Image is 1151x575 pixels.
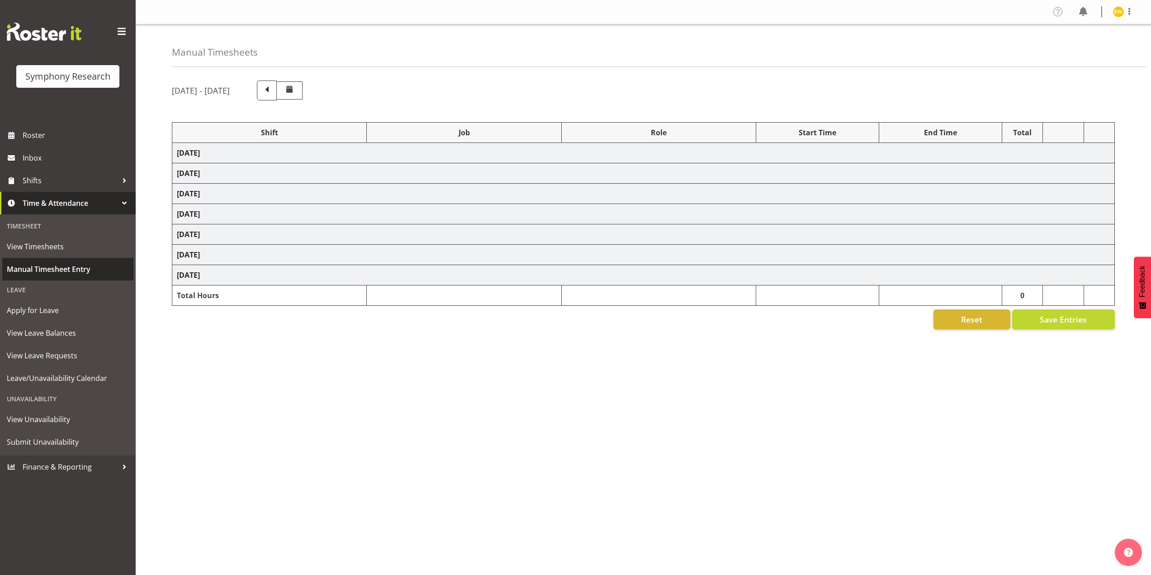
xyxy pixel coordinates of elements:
[7,240,129,253] span: View Timesheets
[25,70,110,83] div: Symphony Research
[1007,127,1038,138] div: Total
[7,304,129,317] span: Apply for Leave
[172,184,1115,204] td: [DATE]
[7,435,129,449] span: Submit Unavailability
[2,408,133,431] a: View Unavailability
[2,217,133,235] div: Timesheet
[23,151,131,165] span: Inbox
[7,23,81,41] img: Rosterit website logo
[566,127,751,138] div: Role
[172,163,1115,184] td: [DATE]
[23,128,131,142] span: Roster
[172,224,1115,245] td: [DATE]
[761,127,874,138] div: Start Time
[172,245,1115,265] td: [DATE]
[1002,285,1043,306] td: 0
[7,371,129,385] span: Leave/Unavailability Calendar
[2,390,133,408] div: Unavailability
[172,143,1115,163] td: [DATE]
[1012,309,1115,329] button: Save Entries
[2,431,133,453] a: Submit Unavailability
[961,314,982,325] span: Reset
[2,299,133,322] a: Apply for Leave
[23,174,118,187] span: Shifts
[884,127,997,138] div: End Time
[1124,548,1133,557] img: help-xxl-2.png
[933,309,1010,329] button: Reset
[172,86,230,95] h5: [DATE] - [DATE]
[172,285,367,306] td: Total Hours
[172,47,258,57] h4: Manual Timesheets
[7,349,129,362] span: View Leave Requests
[1138,266,1146,297] span: Feedback
[2,367,133,390] a: Leave/Unavailability Calendar
[371,127,556,138] div: Job
[23,460,118,474] span: Finance & Reporting
[7,326,129,340] span: View Leave Balances
[7,262,129,276] span: Manual Timesheet Entry
[2,344,133,367] a: View Leave Requests
[172,265,1115,285] td: [DATE]
[2,235,133,258] a: View Timesheets
[1113,6,1124,17] img: enrica-walsh11863.jpg
[23,196,118,210] span: Time & Attendance
[2,280,133,299] div: Leave
[172,204,1115,224] td: [DATE]
[7,413,129,426] span: View Unavailability
[2,258,133,280] a: Manual Timesheet Entry
[177,127,362,138] div: Shift
[1040,314,1087,325] span: Save Entries
[1134,257,1151,318] button: Feedback - Show survey
[2,322,133,344] a: View Leave Balances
